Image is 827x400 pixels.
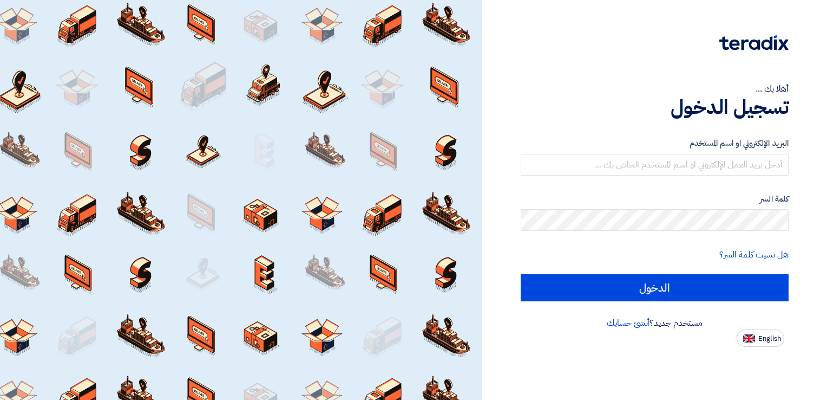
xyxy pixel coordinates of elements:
[737,330,784,347] button: English
[521,95,789,119] h1: تسجيل الدخول
[521,82,789,95] div: أهلا بك ...
[719,35,789,50] img: Teradix logo
[607,317,649,330] a: أنشئ حسابك
[719,248,789,261] a: هل نسيت كلمة السر؟
[521,317,789,330] div: مستخدم جديد؟
[521,274,789,301] input: الدخول
[521,154,789,176] input: أدخل بريد العمل الإلكتروني او اسم المستخدم الخاص بك ...
[743,334,755,343] img: en-US.png
[758,335,781,343] span: English
[521,137,789,150] label: البريد الإلكتروني او اسم المستخدم
[521,193,789,205] label: كلمة السر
